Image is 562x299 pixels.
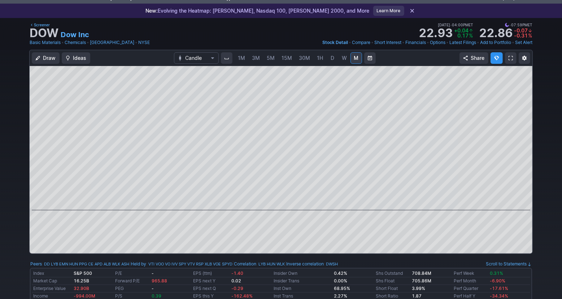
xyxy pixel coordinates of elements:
span: -6.90% [490,278,506,283]
a: VTV [187,260,195,268]
span: • [509,22,511,28]
td: PEG [114,285,150,293]
td: Inst Own [272,285,332,293]
a: VOE [213,260,221,268]
span: 1M [238,55,245,61]
td: P/E [114,270,150,277]
a: Short Interest [374,39,401,46]
a: Chemicals [65,39,86,46]
a: D [327,52,338,64]
b: - [152,271,154,276]
div: : [30,260,129,268]
span: • [427,39,429,46]
span: 1H [317,55,323,61]
span: [DATE] 04:00PM ET [438,22,473,28]
a: W [339,52,350,64]
a: IVV [171,260,178,268]
strong: 22.86 [479,27,513,39]
p: Evolving the Heatmap: [PERSON_NAME], Nasdaq 100, [PERSON_NAME] 2000, and More [146,7,370,14]
a: Inverse correlation [286,261,324,267]
button: Chart Type [174,52,219,64]
a: Add to Portfolio [480,39,511,46]
a: 3M [249,52,263,64]
span: 07:59PM ET [505,22,532,28]
a: EMN [59,260,68,268]
a: 30M [296,52,313,64]
button: Ideas [62,52,90,64]
a: WLK [276,260,285,268]
span: M [354,55,358,61]
a: Held by [131,261,146,267]
a: Options [430,39,445,46]
small: S&P 500 [74,271,92,276]
td: Perf Quarter [452,285,489,293]
button: Interval [221,52,232,64]
button: Share [459,52,488,64]
b: 705.86M [412,278,432,283]
span: • [512,39,514,46]
strong: 22.93 [419,27,453,39]
a: Fullscreen [505,52,517,64]
b: - [152,286,154,291]
span: New: [146,8,158,14]
b: 0.02 [231,278,241,283]
td: Perf Month [452,277,489,285]
span: D [331,55,334,61]
span: • [87,39,89,46]
a: Peers [30,261,42,267]
a: [GEOGRAPHIC_DATA] [90,39,134,46]
a: 1H [314,52,326,64]
span: 15M [282,55,292,61]
span: • [450,22,452,28]
button: Explore new features [491,52,503,64]
a: 5M [263,52,278,64]
td: EPS next Y [192,277,230,285]
b: 2.27% [334,293,348,299]
div: | : [129,260,232,268]
a: DD [44,260,50,268]
span: -34.34% [490,293,509,299]
span: Latest Filings [449,40,476,45]
span: • [446,39,449,46]
span: % [469,32,473,39]
a: 3.99% [412,286,426,291]
div: | : [285,260,338,268]
span: W [342,55,347,61]
td: Forward P/E [114,277,150,285]
span: % [528,32,532,39]
td: Enterprise Value [32,285,72,293]
span: • [371,39,374,46]
a: HUN [267,260,275,268]
td: Shs Float [374,277,411,285]
button: Chart Settings [519,52,530,64]
b: 708.84M [412,271,432,276]
a: Short Float [376,286,398,291]
span: -162.48% [231,293,253,299]
b: 68.95% [334,286,350,291]
a: LYB [51,260,58,268]
a: Financials [405,39,426,46]
a: APD [95,260,103,268]
span: 30M [299,55,310,61]
span: -0.29 [231,286,243,291]
a: Screener [30,22,50,28]
a: RSP [196,260,204,268]
td: Shs Outstand [374,270,411,277]
a: VTI [148,260,154,268]
a: Learn More [373,6,404,16]
button: Draw [32,52,60,64]
td: Perf Week [452,270,489,277]
span: 5M [267,55,275,61]
span: • [135,39,138,46]
a: Short Ratio [376,293,398,299]
span: -0.07 [514,27,528,34]
a: VO [165,260,170,268]
a: PPG [79,260,87,268]
span: 965.88 [152,278,167,283]
a: HUN [69,260,78,268]
span: +0.04 [454,27,469,34]
span: • [61,39,64,46]
a: SPYD [222,260,232,268]
span: Candle [185,54,208,62]
span: -1.40 [231,271,243,276]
